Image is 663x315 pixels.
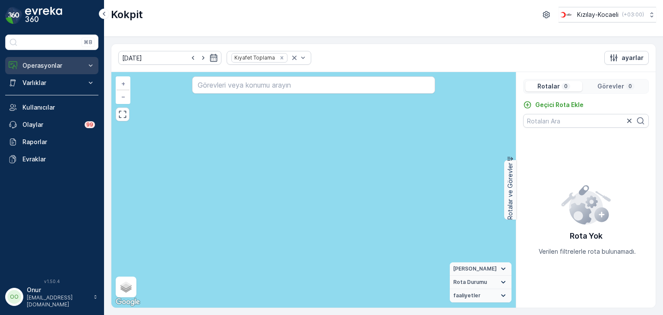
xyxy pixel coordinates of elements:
[22,61,81,70] p: Operasyonlar
[27,286,89,294] p: Onur
[22,155,95,164] p: Evraklar
[117,77,129,90] a: Yakınlaştır
[450,276,511,289] summary: Rota Durumu
[5,74,98,91] button: Varlıklar
[114,296,142,308] a: Bu bölgeyi Google Haritalar'da açın (yeni pencerede açılır)
[453,265,497,272] span: [PERSON_NAME]
[577,10,619,19] p: Kızılay-Kocaeli
[86,121,93,128] p: 99
[117,90,129,103] a: Uzaklaştır
[539,247,636,256] p: Verilen filtrelerle rota bulunamadı.
[561,183,611,225] img: config error
[5,7,22,24] img: logo
[450,262,511,276] summary: [PERSON_NAME]
[118,51,221,65] input: dd/mm/yyyy
[453,292,480,299] span: faaliyetler
[121,93,126,100] span: −
[453,279,487,286] span: Rota Durumu
[27,294,89,308] p: [EMAIL_ADDRESS][DOMAIN_NAME]
[232,54,276,62] div: Kıyafet Toplama
[563,83,568,90] p: 0
[535,101,584,109] p: Geçici Rota Ekle
[5,99,98,116] a: Kullanıcılar
[22,103,95,112] p: Kullanıcılar
[22,138,95,146] p: Raporlar
[121,80,125,87] span: +
[7,290,21,304] div: OO
[192,76,435,94] input: Görevleri veya konumu arayın
[622,54,644,62] p: ayarlar
[22,79,81,87] p: Varlıklar
[604,51,649,65] button: ayarlar
[450,289,511,302] summary: faaliyetler
[523,101,584,109] a: Geçici Rota Ekle
[622,11,644,18] p: ( +03:00 )
[84,39,92,46] p: ⌘B
[559,7,656,22] button: Kızılay-Kocaeli(+03:00)
[277,54,287,61] div: Remove Kıyafet Toplama
[5,151,98,168] a: Evraklar
[523,114,649,128] input: Rotaları Ara
[22,120,79,129] p: Olaylar
[570,230,603,242] p: Rota Yok
[597,82,624,91] p: Görevler
[25,7,62,24] img: logo_dark-DEwI_e13.png
[114,296,142,308] img: Google
[5,116,98,133] a: Olaylar99
[506,163,515,220] p: Rotalar ve Görevler
[117,277,136,296] a: Layers
[5,279,98,284] span: v 1.50.4
[537,82,560,91] p: Rotalar
[111,8,143,22] p: Kokpit
[559,10,574,19] img: k%C4%B1z%C4%B1lay_0jL9uU1.png
[5,57,98,74] button: Operasyonlar
[628,83,633,90] p: 0
[5,133,98,151] a: Raporlar
[5,286,98,308] button: OOOnur[EMAIL_ADDRESS][DOMAIN_NAME]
